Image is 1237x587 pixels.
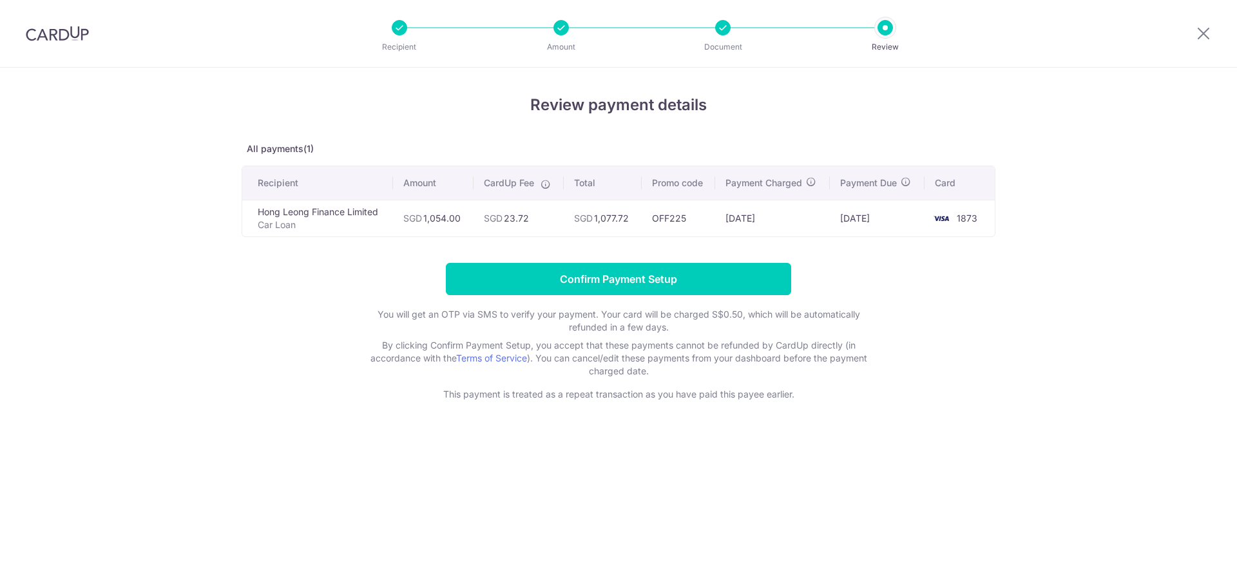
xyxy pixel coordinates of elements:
[513,41,609,53] p: Amount
[446,263,791,295] input: Confirm Payment Setup
[642,166,715,200] th: Promo code
[715,200,830,236] td: [DATE]
[474,200,564,236] td: 23.72
[352,41,447,53] p: Recipient
[361,339,876,378] p: By clicking Confirm Payment Setup, you accept that these payments cannot be refunded by CardUp di...
[564,200,642,236] td: 1,077.72
[675,41,771,53] p: Document
[393,166,474,200] th: Amount
[484,177,534,189] span: CardUp Fee
[925,166,995,200] th: Card
[840,177,897,189] span: Payment Due
[830,200,924,236] td: [DATE]
[564,166,642,200] th: Total
[403,213,422,224] span: SGD
[1155,548,1224,581] iframe: Opens a widget where you can find more information
[484,213,503,224] span: SGD
[361,308,876,334] p: You will get an OTP via SMS to verify your payment. Your card will be charged S$0.50, which will ...
[725,177,802,189] span: Payment Charged
[642,200,715,236] td: OFF225
[242,200,393,236] td: Hong Leong Finance Limited
[957,213,977,224] span: 1873
[26,26,89,41] img: CardUp
[456,352,527,363] a: Terms of Service
[928,211,954,226] img: <span class="translation_missing" title="translation missing: en.account_steps.new_confirm_form.b...
[361,388,876,401] p: This payment is treated as a repeat transaction as you have paid this payee earlier.
[393,200,474,236] td: 1,054.00
[838,41,933,53] p: Review
[574,213,593,224] span: SGD
[242,166,393,200] th: Recipient
[242,142,995,155] p: All payments(1)
[258,218,383,231] p: Car Loan
[242,93,995,117] h4: Review payment details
